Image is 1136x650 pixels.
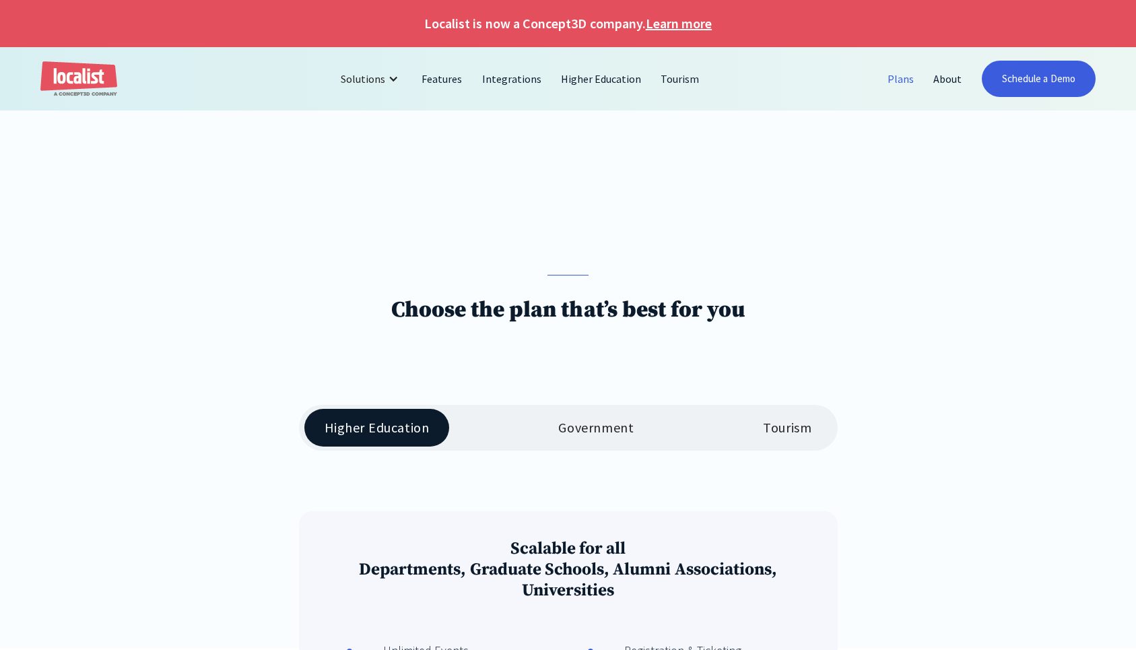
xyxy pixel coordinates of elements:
[552,63,652,95] a: Higher Education
[473,63,552,95] a: Integrations
[558,420,634,436] div: Government
[412,63,472,95] a: Features
[651,63,709,95] a: Tourism
[325,420,430,436] div: Higher Education
[391,296,745,324] h1: Choose the plan that’s best for you
[982,61,1096,97] a: Schedule a Demo
[341,71,385,87] div: Solutions
[924,63,972,95] a: About
[878,63,924,95] a: Plans
[646,13,712,34] a: Learn more
[763,420,811,436] div: Tourism
[319,538,817,601] h3: Scalable for all Departments, Graduate Schools, Alumni Associations, Universities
